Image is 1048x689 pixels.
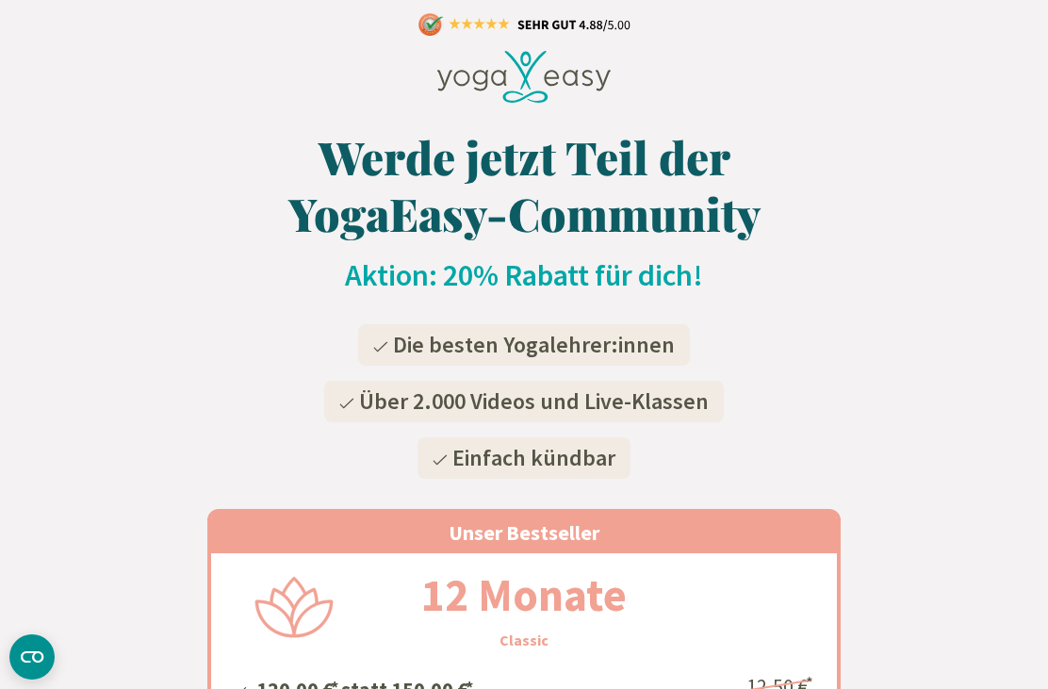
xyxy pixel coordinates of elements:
[393,330,675,359] span: Die besten Yogalehrer:innen
[207,128,841,241] h1: Werde jetzt Teil der YogaEasy-Community
[376,561,672,629] h2: 12 Monate
[359,386,709,416] span: Über 2.000 Videos und Live-Klassen
[499,629,549,651] h3: Classic
[449,519,599,546] span: Unser Bestseller
[9,634,55,680] button: CMP-Widget öffnen
[452,443,615,472] span: Einfach kündbar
